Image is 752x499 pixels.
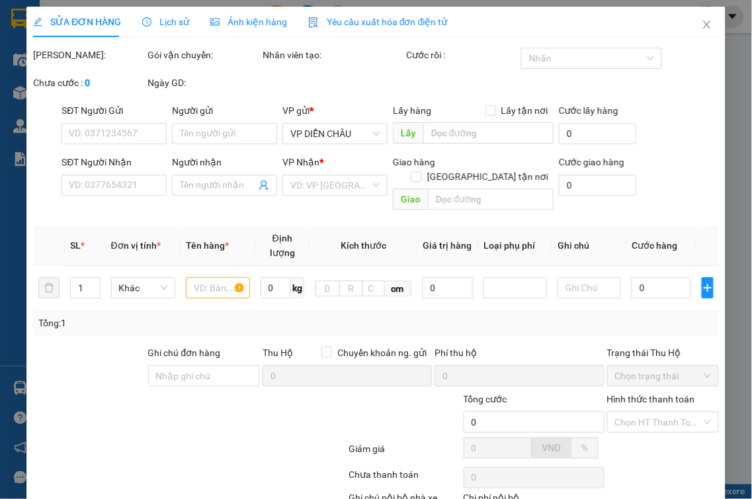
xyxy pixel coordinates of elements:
[62,103,167,118] div: SĐT Người Gửi
[263,48,403,62] div: Nhân viên tạo:
[393,122,423,144] span: Lấy
[542,443,561,453] span: VND
[259,180,269,191] span: user-add
[186,240,229,251] span: Tên hàng
[315,281,340,296] input: D
[85,77,90,88] b: 0
[464,394,507,404] span: Tổng cước
[147,75,260,90] div: Ngày GD:
[393,105,431,116] span: Lấy hàng
[702,277,714,298] button: plus
[406,48,519,62] div: Cước rồi :
[559,105,618,116] label: Cước lấy hàng
[435,345,604,365] div: Phí thu hộ
[341,240,386,251] span: Kích thước
[282,103,388,118] div: VP gửi
[559,175,636,196] input: Cước giao hàng
[384,281,411,296] span: cm
[615,366,712,386] span: Chọn trạng thái
[308,17,448,27] span: Yêu cầu xuất hóa đơn điện tử
[308,17,319,28] img: icon
[118,278,167,298] span: Khác
[702,283,713,293] span: plus
[581,443,588,453] span: %
[559,157,624,167] label: Cước giao hàng
[347,441,462,465] div: Giảm giá
[282,157,319,167] span: VP Nhận
[347,468,462,491] div: Chưa thanh toán
[33,17,42,26] span: edit
[552,226,626,266] th: Ghi chú
[290,124,380,144] span: VP DIỄN CHÂU
[607,345,720,360] div: Trạng thái Thu Hộ
[33,48,146,62] div: [PERSON_NAME]:
[362,281,384,296] input: C
[172,103,277,118] div: Người gửi
[33,17,121,27] span: SỬA ĐƠN HÀNG
[147,365,260,386] input: Ghi chú đơn hàng
[263,347,293,358] span: Thu Hộ
[210,17,220,26] span: picture
[393,189,428,210] span: Giao
[393,157,435,167] span: Giao hàng
[142,17,151,26] span: clock-circle
[428,189,554,210] input: Dọc đường
[559,123,636,144] input: Cước lấy hàng
[70,240,81,251] span: SL
[689,7,726,44] button: Close
[423,122,554,144] input: Dọc đường
[291,277,304,298] span: kg
[33,75,146,90] div: Chưa cước :
[38,277,60,298] button: delete
[270,233,295,258] span: Định lượng
[147,347,220,358] label: Ghi chú đơn hàng
[147,48,260,62] div: Gói vận chuyển:
[478,226,552,266] th: Loại phụ phí
[110,240,160,251] span: Đơn vị tính
[607,394,695,404] label: Hình thức thanh toán
[496,103,554,118] span: Lấy tận nơi
[558,277,621,298] input: Ghi Chú
[210,17,287,27] span: Ảnh kiện hàng
[38,316,292,330] div: Tổng: 1
[186,277,249,298] input: VD: Bàn, Ghế
[702,19,712,30] span: close
[339,281,363,296] input: R
[422,169,554,184] span: [GEOGRAPHIC_DATA] tận nơi
[632,240,677,251] span: Cước hàng
[172,155,277,169] div: Người nhận
[62,155,167,169] div: SĐT Người Nhận
[332,345,432,360] span: Chuyển khoản ng. gửi
[423,240,472,251] span: Giá trị hàng
[142,17,189,27] span: Lịch sử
